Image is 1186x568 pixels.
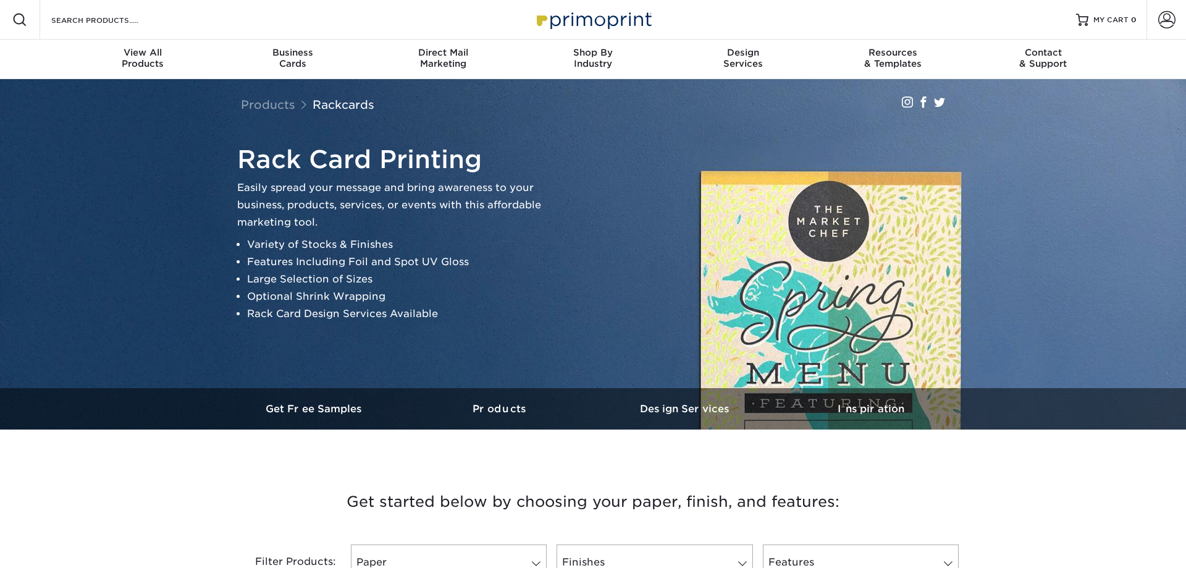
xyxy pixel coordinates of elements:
[518,47,668,58] span: Shop By
[593,388,778,430] a: Design Services
[968,47,1118,58] span: Contact
[818,40,968,79] a: Resources& Templates
[247,271,546,288] li: Large Selection of Sizes
[222,388,408,430] a: Get Free Samples
[668,40,818,79] a: DesignServices
[408,388,593,430] a: Products
[237,145,546,174] h1: Rack Card Printing
[68,47,218,58] span: View All
[247,253,546,271] li: Features Including Foil and Spot UV Gloss
[50,12,170,27] input: SEARCH PRODUCTS.....
[818,47,968,69] div: & Templates
[247,305,546,323] li: Rack Card Design Services Available
[408,403,593,415] h3: Products
[368,47,518,58] span: Direct Mail
[218,40,368,79] a: BusinessCards
[313,98,374,111] a: Rackcards
[778,388,964,430] a: Inspiration
[968,47,1118,69] div: & Support
[68,40,218,79] a: View AllProducts
[247,236,546,253] li: Variety of Stocks & Finishes
[222,403,408,415] h3: Get Free Samples
[218,47,368,69] div: Cards
[518,47,668,69] div: Industry
[968,40,1118,79] a: Contact& Support
[232,474,954,530] h3: Get started below by choosing your paper, finish, and features:
[368,40,518,79] a: Direct MailMarketing
[68,47,218,69] div: Products
[778,403,964,415] h3: Inspiration
[237,179,546,231] p: Easily spread your message and bring awareness to your business, products, services, or events wi...
[241,98,295,111] a: Products
[593,403,778,415] h3: Design Services
[668,47,818,58] span: Design
[818,47,968,58] span: Resources
[518,40,668,79] a: Shop ByIndustry
[531,6,655,33] img: Primoprint
[247,288,546,305] li: Optional Shrink Wrapping
[368,47,518,69] div: Marketing
[218,47,368,58] span: Business
[1131,15,1137,24] span: 0
[668,47,818,69] div: Services
[1093,15,1129,25] span: MY CART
